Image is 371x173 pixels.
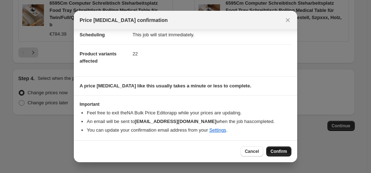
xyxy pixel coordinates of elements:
span: Scheduling [80,32,105,37]
b: A price [MEDICAL_DATA] like this usually takes a minute or less to complete. [80,83,251,88]
li: An email will be sent to when the job has completed . [87,118,291,125]
li: Feel free to exit the NA Bulk Price Editor app while your prices are updating. [87,109,291,117]
span: Price [MEDICAL_DATA] confirmation [80,17,168,24]
button: Close [283,15,293,25]
span: Product variants affected [80,51,117,64]
button: Cancel [241,146,263,156]
button: Confirm [266,146,291,156]
li: You can update your confirmation email address from your . [87,127,291,134]
b: [EMAIL_ADDRESS][DOMAIN_NAME] [135,119,216,124]
dd: 22 [133,44,291,63]
dd: This job will start immediately. [133,25,291,44]
span: Confirm [271,149,287,154]
a: Settings [209,127,226,133]
h3: Important [80,101,291,107]
span: Cancel [245,149,259,154]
